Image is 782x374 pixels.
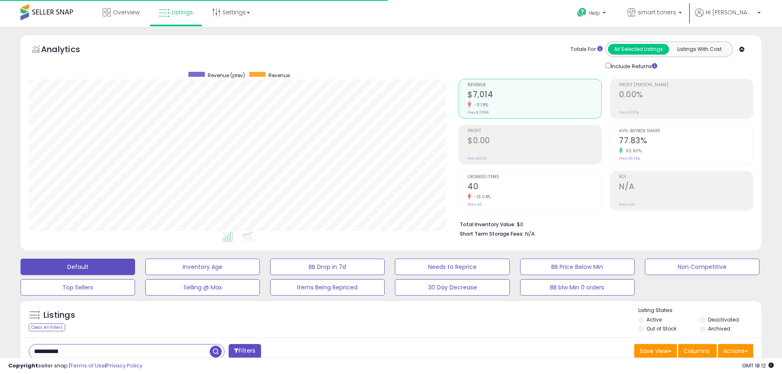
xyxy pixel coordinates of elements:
[21,279,135,296] button: Top Sellers
[520,279,635,296] button: BB blw Min 0 orders
[468,202,482,207] small: Prev: 46
[669,44,730,55] button: Listings With Cost
[619,202,635,207] small: Prev: N/A
[619,83,753,87] span: Profit [PERSON_NAME]
[623,148,642,154] small: 93.90%
[8,362,38,369] strong: Copyright
[638,307,761,314] p: Listing States:
[647,325,677,332] label: Out of Stock
[619,110,639,115] small: Prev: 0.00%
[678,344,717,358] button: Columns
[471,194,491,200] small: -13.04%
[113,8,140,16] span: Overview
[70,362,105,369] a: Terms of Use
[229,344,261,358] button: Filters
[44,310,75,321] h5: Listings
[145,259,260,275] button: Inventory Age
[468,182,601,193] h2: 40
[619,136,753,147] h2: 77.83%
[21,259,135,275] button: Default
[619,182,753,193] h2: N/A
[208,72,245,79] span: Revenue (prev)
[460,221,516,228] b: Total Inventory Value:
[718,344,753,358] button: Actions
[268,72,290,79] span: Revenue
[695,8,761,27] a: Hi [PERSON_NAME]
[471,102,488,108] small: -11.19%
[468,83,601,87] span: Revenue
[520,259,635,275] button: BB Price Below Min
[589,9,600,16] span: Help
[742,362,774,369] span: 2025-08-14 18:12 GMT
[599,61,667,71] div: Include Returns
[8,362,142,370] div: seller snap | |
[468,90,601,101] h2: $7,014
[708,325,730,332] label: Archived
[683,347,709,355] span: Columns
[634,344,677,358] button: Save View
[106,362,142,369] a: Privacy Policy
[647,316,662,323] label: Active
[577,7,587,18] i: Get Help
[460,230,524,237] b: Short Term Storage Fees:
[468,129,601,133] span: Profit
[708,316,739,323] label: Deactivated
[270,279,385,296] button: Items Being Repriced
[468,175,601,179] span: Ordered Items
[270,259,385,275] button: BB Drop in 7d
[619,129,753,133] span: Avg. Buybox Share
[619,90,753,101] h2: 0.00%
[395,259,509,275] button: Needs to Reprice
[525,230,535,238] span: N/A
[468,110,488,115] small: Prev: $7,898
[29,324,65,331] div: Clear All Filters
[608,44,669,55] button: All Selected Listings
[172,8,193,16] span: Listings
[468,136,601,147] h2: $0.00
[468,156,487,161] small: Prev: $0.00
[571,1,614,27] a: Help
[638,8,676,16] span: smart toners
[706,8,755,16] span: Hi [PERSON_NAME]
[41,44,96,57] h5: Analytics
[645,259,759,275] button: Non Competitive
[395,279,509,296] button: 30 Day Decrease
[145,279,260,296] button: Selling @ Max
[619,156,640,161] small: Prev: 40.14%
[619,175,753,179] span: ROI
[460,219,747,229] li: $0
[571,46,603,53] div: Totals For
